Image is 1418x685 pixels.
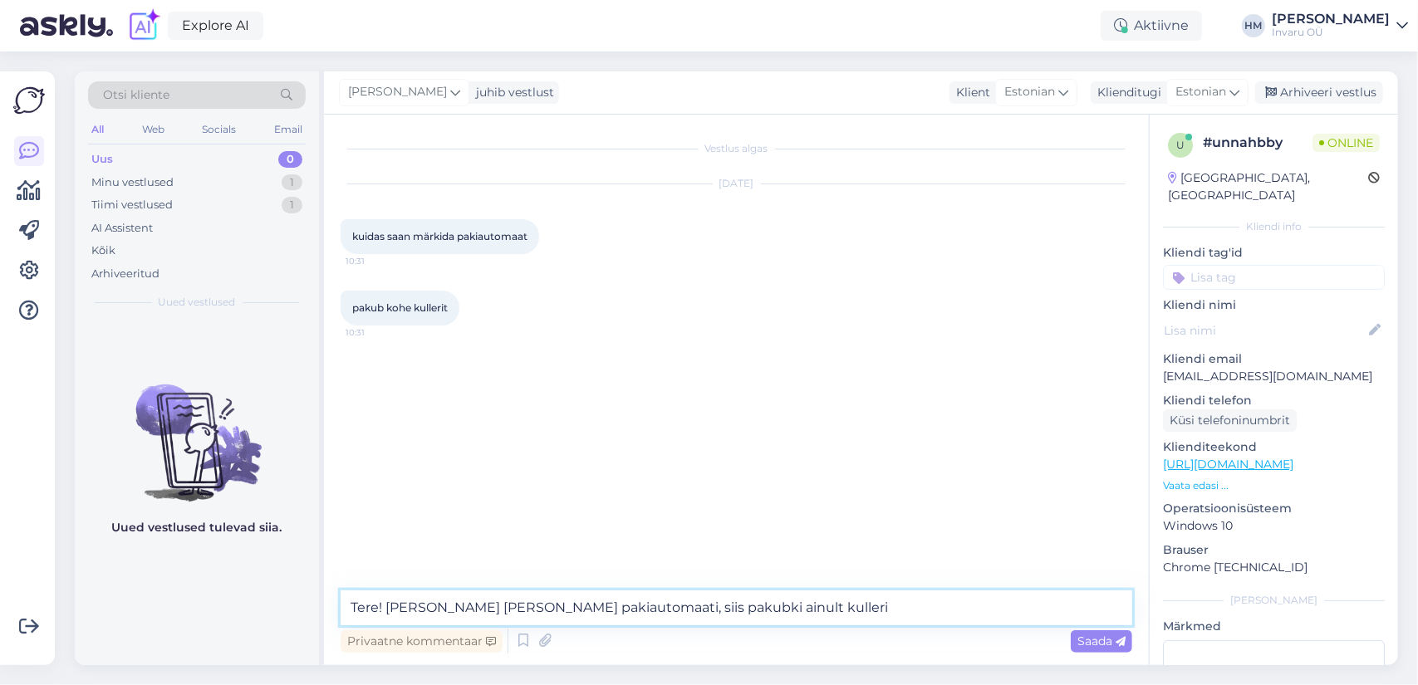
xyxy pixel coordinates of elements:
div: Arhiveeritud [91,266,159,282]
div: 1 [282,197,302,213]
div: [PERSON_NAME] [1163,593,1385,608]
span: Estonian [1175,83,1226,101]
div: Kliendi info [1163,219,1385,234]
div: Vestlus algas [341,141,1132,156]
span: 10:31 [346,326,408,339]
img: No chats [75,355,319,504]
img: Askly Logo [13,85,45,116]
span: kuidas saan märkida pakiautomaat [352,230,527,242]
div: Tiimi vestlused [91,197,173,213]
div: Klienditugi [1091,84,1161,101]
div: Invaru OÜ [1272,26,1390,39]
p: Klienditeekond [1163,438,1385,456]
p: Märkmed [1163,618,1385,635]
p: Uued vestlused tulevad siia. [112,519,282,536]
p: Kliendi telefon [1163,392,1385,409]
a: [URL][DOMAIN_NAME] [1163,457,1293,472]
p: Vaata edasi ... [1163,478,1385,493]
a: Explore AI [168,12,263,40]
span: Saada [1077,634,1126,648]
div: [DATE] [341,176,1132,191]
span: Estonian [1004,83,1055,101]
div: AI Assistent [91,220,153,237]
div: HM [1242,14,1265,37]
div: # unnahbby [1203,133,1313,153]
div: [PERSON_NAME] [1272,12,1390,26]
p: [EMAIL_ADDRESS][DOMAIN_NAME] [1163,368,1385,385]
div: Arhiveeri vestlus [1255,81,1383,104]
div: [GEOGRAPHIC_DATA], [GEOGRAPHIC_DATA] [1168,169,1368,204]
input: Lisa nimi [1164,321,1366,340]
div: Web [139,119,168,140]
div: Kõik [91,242,115,259]
span: Online [1313,134,1380,152]
div: 0 [278,151,302,168]
div: juhib vestlust [469,84,554,101]
a: [PERSON_NAME]Invaru OÜ [1272,12,1408,39]
span: Otsi kliente [103,86,169,104]
span: 10:31 [346,255,408,267]
div: Küsi telefoninumbrit [1163,409,1297,432]
div: Klient [949,84,990,101]
textarea: Tere! [PERSON_NAME] [PERSON_NAME] pakiautomaati, siis pakubki ainult kulleri [341,590,1132,625]
p: Windows 10 [1163,517,1385,535]
input: Lisa tag [1163,265,1385,290]
span: pakub kohe kullerit [352,301,448,314]
div: Uus [91,151,113,168]
p: Brauser [1163,541,1385,559]
p: Chrome [TECHNICAL_ID] [1163,559,1385,576]
p: Kliendi tag'id [1163,244,1385,262]
p: Kliendi nimi [1163,296,1385,314]
div: Email [271,119,306,140]
img: explore-ai [126,8,161,43]
div: Socials [199,119,239,140]
div: All [88,119,107,140]
p: Operatsioonisüsteem [1163,500,1385,517]
div: Privaatne kommentaar [341,630,503,653]
span: [PERSON_NAME] [348,83,447,101]
span: u [1176,139,1185,151]
div: Minu vestlused [91,174,174,191]
div: Aktiivne [1101,11,1202,41]
div: 1 [282,174,302,191]
p: Kliendi email [1163,350,1385,368]
span: Uued vestlused [159,295,236,310]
